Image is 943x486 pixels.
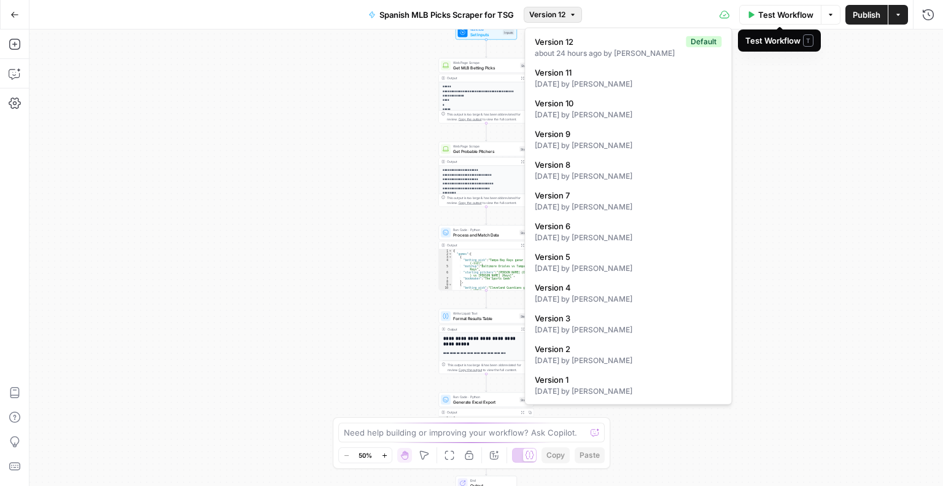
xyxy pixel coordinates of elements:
span: Paste [580,450,600,461]
div: Output [447,159,517,164]
span: Run Code · Python [453,394,517,399]
button: Spanish MLB Picks Scraper for TSG [361,5,521,25]
div: Inputs [503,29,514,35]
div: 9 [439,283,452,286]
span: Version 12 [535,36,681,48]
g: Edge from step_5 to end [486,457,487,475]
g: Edge from step_2 to step_3 [486,206,487,224]
span: Process and Match Data [453,232,517,238]
span: Spanish MLB Picks Scraper for TSG [379,9,514,21]
div: 4 [439,259,452,265]
div: [DATE] by [PERSON_NAME] [535,140,721,151]
span: Toggle code folding, rows 1 through 90 [449,417,452,420]
div: [DATE] by [PERSON_NAME] [535,109,721,120]
span: Version 3 [535,312,716,324]
span: Version 7 [535,189,716,202]
div: Step 5 [519,397,531,402]
div: 2 [439,253,452,256]
span: Format Results Table [453,315,517,321]
div: 7 [439,277,452,280]
g: Edge from step_3 to step_4 [486,290,487,308]
div: This output is too large & has been abbreviated for review. to view the full content. [447,195,531,205]
div: Output [447,76,517,80]
div: This output is too large & has been abbreviated for review. to view the full content. [447,112,531,122]
span: Version 12 [529,9,565,20]
div: Step 2 [519,146,531,152]
div: Step 3 [519,230,531,235]
span: Web Page Scrape [453,60,518,65]
div: Run Code · PythonProcess and Match DataStep 3Output{ "games":[ { "betting_pick":"Tampa Bay Rays g... [439,225,534,291]
span: Run Code · Python [453,227,517,232]
div: [DATE] by [PERSON_NAME] [535,355,721,366]
span: Generate Excel Export [453,399,517,405]
span: Toggle code folding, rows 2 through 87 [449,253,452,256]
div: [DATE] by [PERSON_NAME] [535,232,721,243]
div: Output [447,410,517,415]
div: 3 [439,256,452,259]
div: [DATE] by [PERSON_NAME] [535,263,721,274]
div: [DATE] by [PERSON_NAME] [535,294,721,305]
div: about 24 hours ago by [PERSON_NAME] [535,48,721,59]
span: Toggle code folding, rows 3 through 8 [449,256,452,259]
span: Workflow [470,27,501,32]
div: 6 [439,271,452,277]
div: 1 [439,249,452,253]
span: 50% [359,450,372,460]
div: Step 4 [519,313,532,319]
span: Version 5 [535,251,716,263]
div: Version 12 [524,28,732,405]
span: T [803,34,813,47]
span: Copy the output [459,368,482,372]
span: End [470,478,512,483]
div: Output [447,326,517,331]
span: Set Inputs [470,31,501,37]
span: Toggle code folding, rows 9 through 14 [449,283,452,286]
span: Copy the output [459,201,482,205]
span: Toggle code folding, rows 1 through 91 [449,249,452,253]
span: Copy the output [459,117,482,121]
div: [DATE] by [PERSON_NAME] [535,171,721,182]
button: Publish [845,5,888,25]
span: Publish [853,9,880,21]
div: Output [447,243,517,248]
div: [DATE] by [PERSON_NAME] [535,324,721,335]
div: Run Code · PythonGenerate Excel ExportStep 5Output{ "games":[ { "betting_pick":"Tampa Bay Rays ga... [439,393,534,458]
div: Test Workflow [745,34,813,47]
g: Edge from step_1 to step_2 [486,123,487,141]
div: 8 [439,280,452,283]
div: [DATE] by [PERSON_NAME] [535,202,721,213]
span: Write Liquid Text [453,311,517,316]
div: WorkflowSet InputsInputs [439,25,534,40]
span: Test Workflow [758,9,813,21]
span: Copy [546,450,565,461]
span: Version 6 [535,220,716,232]
div: Default [686,36,721,47]
span: Get MLB Betting Picks [453,65,518,71]
g: Edge from start to step_1 [486,39,487,57]
g: Edge from step_4 to step_5 [486,374,487,391]
div: [DATE] by [PERSON_NAME] [535,79,721,90]
div: Step 1 [520,63,531,68]
div: 10 [439,286,452,292]
button: Version 12 [524,7,582,23]
span: Version 1 [535,374,716,386]
button: Copy [541,447,570,463]
span: Version 9 [535,128,716,140]
div: This output is too large & has been abbreviated for review. to view the full content. [447,363,531,372]
span: Version 8 [535,159,716,171]
span: Version 4 [535,281,716,294]
button: Paste [575,447,605,463]
span: Web Page Scrape [453,144,517,149]
span: Get Probable Pitchers [453,148,517,154]
div: 5 [439,265,452,271]
div: [DATE] by [PERSON_NAME] [535,386,721,397]
div: 1 [439,417,452,420]
span: Version 11 [535,66,716,79]
button: Test Workflow [739,5,821,25]
span: Version 2 [535,343,716,355]
span: Version 10 [535,97,716,109]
